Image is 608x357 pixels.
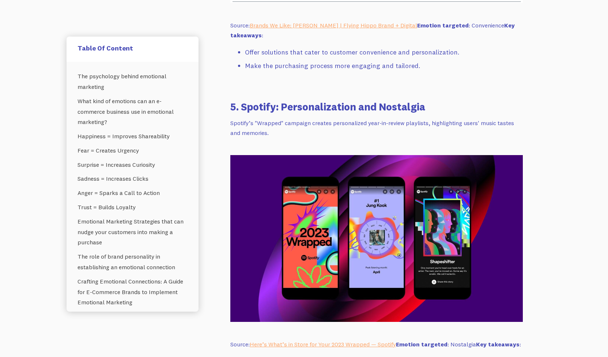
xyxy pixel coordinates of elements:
p: Source: : Nostalgia : [230,339,523,349]
strong: Emotion targeted [396,341,447,348]
a: The psychology behind emotional marketing [78,69,188,94]
strong: Key takeaways [476,341,520,348]
a: Fear = Creates Urgency [78,143,188,158]
li: Offer solutions that cater to customer convenience and personalization. [245,47,523,58]
a: What kind of emotions can an e-commerce business use in emotional marketing? [78,94,188,129]
p: Source: : Convenience : [230,20,523,40]
a: Anger = Sparks a Call to Action [78,186,188,200]
li: Make the purchasing process more engaging and tailored. [245,61,523,82]
h3: 5. Spotify: Personalization and Nostalgia [230,99,523,114]
a: Emotional Marketing Strategies that can nudge your customers into making a purchase [78,214,188,249]
a: Crafting Emotional Connections: A Guide for E-Commerce Brands to Implement Emotional Marketing [78,274,188,309]
p: Spotify’s "Wrapped" campaign creates personalized year-in-review playlists, highlighting users' m... [230,118,523,138]
a: Happiness = Improves Shareability [78,129,188,143]
a: Sadness = Increases Clicks [78,172,188,186]
a: Trust = Builds Loyalty [78,200,188,214]
a: The role of brand personality in establishing an emotional connection [78,250,188,275]
a: Here’s What’s in Store for Your 2023 Wrapped — Spotify [250,341,396,348]
a: Surprise = Increases Curiosity [78,158,188,172]
h5: Table Of Content [78,44,188,52]
a: Identifying the Right Emotions for Your Brand [78,310,188,335]
a: Brands We Like: [PERSON_NAME] | Flying Hippo Brand + Digital [250,22,417,29]
strong: Emotion targeted [417,22,469,29]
